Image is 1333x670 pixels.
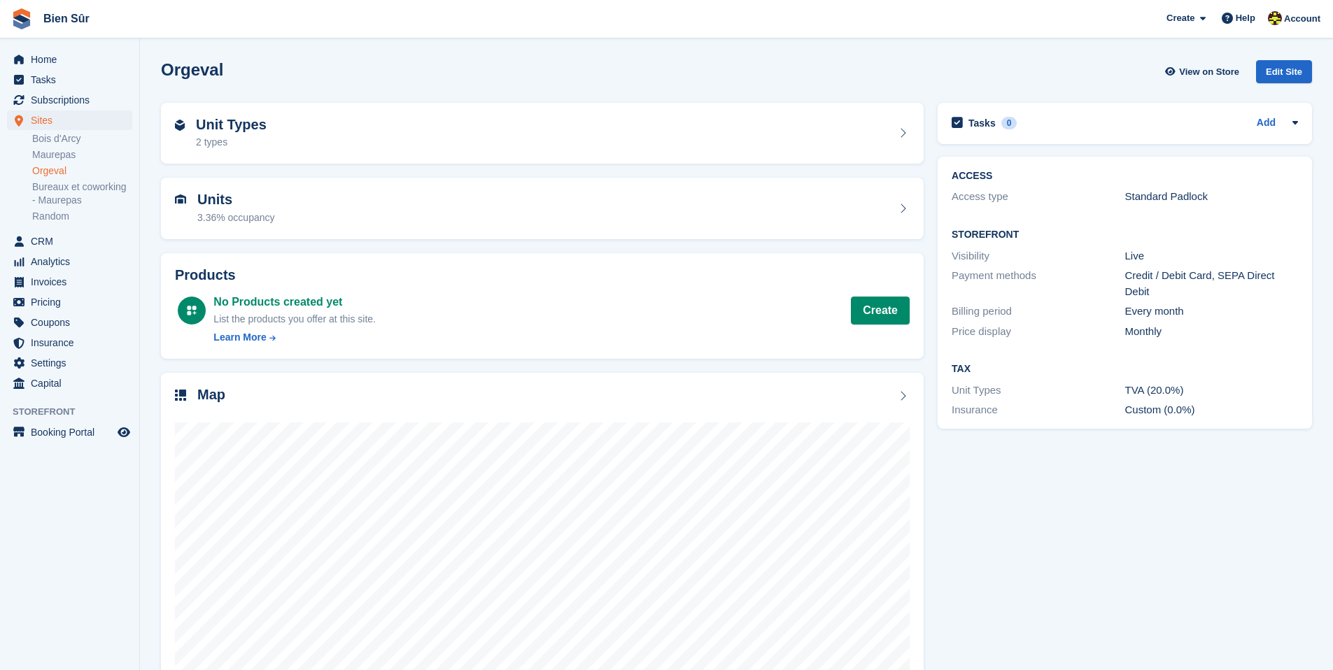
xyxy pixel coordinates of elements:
[161,60,223,79] h2: Orgeval
[1125,304,1298,320] div: Every month
[31,292,115,312] span: Pricing
[968,117,996,129] h2: Tasks
[38,7,95,30] a: Bien Sûr
[13,405,139,419] span: Storefront
[7,333,132,352] a: menu
[1125,402,1298,418] div: Custom (0.0%)
[7,292,132,312] a: menu
[1125,383,1298,399] div: TVA (20.0%)
[115,424,132,441] a: Preview store
[1166,11,1194,25] span: Create
[31,313,115,332] span: Coupons
[1257,115,1276,131] a: Add
[196,135,267,150] div: 2 types
[952,189,1124,205] div: Access type
[31,272,115,292] span: Invoices
[175,390,186,401] img: map-icn-33ee37083ee616e46c38cad1a60f524a97daa1e2b2c8c0bc3eb3415660979fc1.svg
[1163,60,1245,83] a: View on Store
[1125,268,1298,299] div: Credit / Debit Card, SEPA Direct Debit
[32,148,132,162] a: Maurepas
[7,313,132,332] a: menu
[213,330,266,345] div: Learn More
[213,294,376,311] div: No Products created yet
[7,252,132,271] a: menu
[197,211,275,225] div: 3.36% occupancy
[1125,189,1298,205] div: Standard Padlock
[1179,65,1239,79] span: View on Store
[7,231,132,251] a: menu
[1001,117,1017,129] div: 0
[31,252,115,271] span: Analytics
[32,210,132,223] a: Random
[213,313,376,325] span: List the products you offer at this site.
[31,333,115,352] span: Insurance
[1256,60,1312,83] div: Edit Site
[11,8,32,29] img: stora-icon-8386f47178a22dfd0bd8f6a31ec36ba5ce8667c1dd55bd0f319d3a0aa187defe.svg
[952,304,1124,320] div: Billing period
[7,111,132,130] a: menu
[7,272,132,292] a: menu
[952,248,1124,264] div: Visibility
[1236,11,1255,25] span: Help
[31,70,115,90] span: Tasks
[952,171,1298,182] h2: ACCESS
[31,373,115,393] span: Capital
[952,364,1298,375] h2: Tax
[32,180,132,207] a: Bureaux et coworking - Maurepas
[197,387,225,403] h2: Map
[31,111,115,130] span: Sites
[213,330,376,345] a: Learn More
[31,422,115,442] span: Booking Portal
[1256,60,1312,89] a: Edit Site
[31,231,115,251] span: CRM
[32,164,132,178] a: Orgeval
[7,422,132,442] a: menu
[952,229,1298,241] h2: Storefront
[186,305,197,316] img: custom-product-icn-white-7c27a13f52cf5f2f504a55ee73a895a1f82ff5669d69490e13668eaf7ade3bb5.svg
[952,383,1124,399] div: Unit Types
[7,90,132,110] a: menu
[952,268,1124,299] div: Payment methods
[7,353,132,373] a: menu
[952,402,1124,418] div: Insurance
[31,353,115,373] span: Settings
[1284,12,1320,26] span: Account
[175,267,910,283] h2: Products
[31,90,115,110] span: Subscriptions
[851,297,910,325] a: Create
[196,117,267,133] h2: Unit Types
[1268,11,1282,25] img: Marie Tran
[161,103,924,164] a: Unit Types 2 types
[31,50,115,69] span: Home
[175,194,186,204] img: unit-icn-7be61d7bf1b0ce9d3e12c5938cc71ed9869f7b940bace4675aadf7bd6d80202e.svg
[952,324,1124,340] div: Price display
[1125,324,1298,340] div: Monthly
[175,120,185,131] img: unit-type-icn-2b2737a686de81e16bb02015468b77c625bbabd49415b5ef34ead5e3b44a266d.svg
[197,192,275,208] h2: Units
[7,373,132,393] a: menu
[32,132,132,145] a: Bois d'Arcy
[1125,248,1298,264] div: Live
[161,178,924,239] a: Units 3.36% occupancy
[7,70,132,90] a: menu
[7,50,132,69] a: menu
